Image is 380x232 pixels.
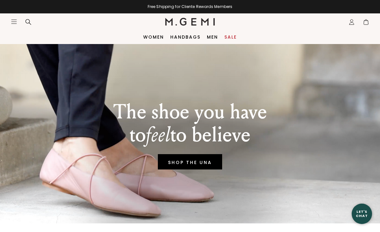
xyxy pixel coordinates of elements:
a: Women [143,34,164,40]
em: feel [146,123,170,147]
img: M.Gemi [165,18,215,26]
a: Sale [224,34,237,40]
p: to to believe [113,123,267,146]
p: The shoe you have [113,101,267,123]
button: Open site menu [11,19,17,25]
a: Men [207,34,218,40]
div: Let's Chat [352,210,372,218]
a: SHOP THE UNA [158,154,222,169]
a: Handbags [170,34,201,40]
